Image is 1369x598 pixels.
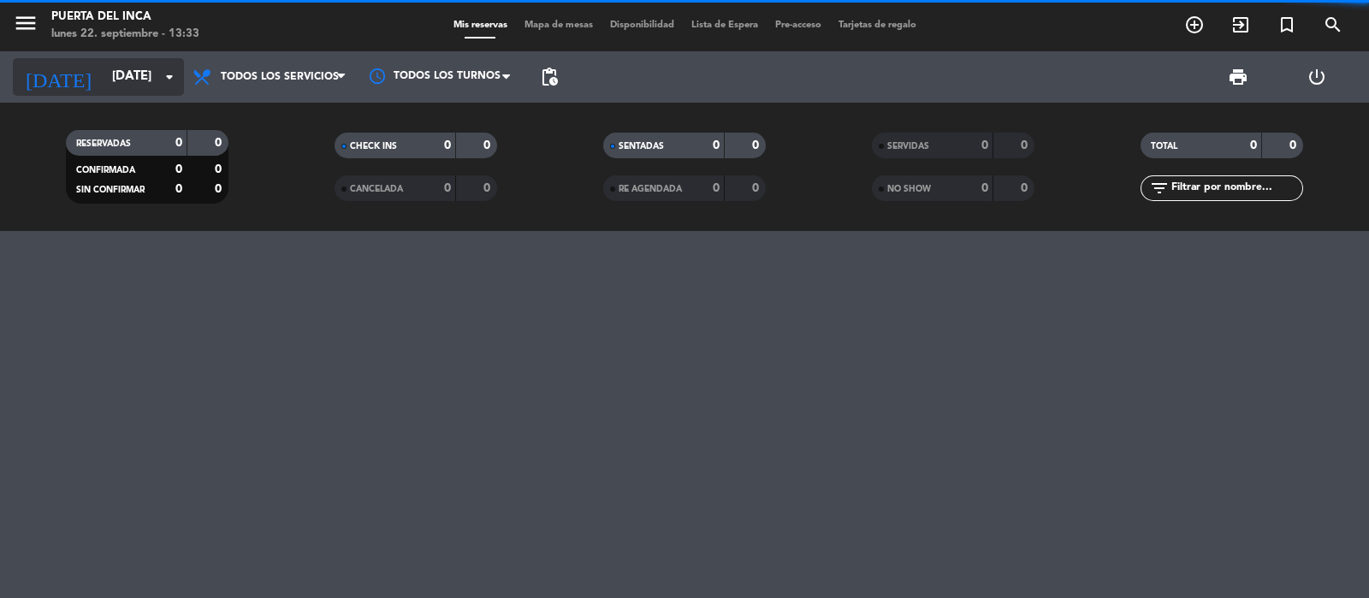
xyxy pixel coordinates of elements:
[683,21,767,30] span: Lista de Espera
[76,139,131,148] span: RESERVADAS
[981,182,988,194] strong: 0
[175,163,182,175] strong: 0
[767,21,830,30] span: Pre-acceso
[887,185,931,193] span: NO SHOW
[1277,15,1297,35] i: turned_in_not
[444,182,451,194] strong: 0
[1250,139,1257,151] strong: 0
[215,137,225,149] strong: 0
[1021,182,1031,194] strong: 0
[1323,15,1343,35] i: search
[1307,67,1327,87] i: power_settings_new
[76,186,145,194] span: SIN CONFIRMAR
[13,10,39,42] button: menu
[76,166,135,175] span: CONFIRMADA
[981,139,988,151] strong: 0
[51,26,199,43] div: lunes 22. septiembre - 13:33
[752,182,762,194] strong: 0
[483,182,494,194] strong: 0
[175,183,182,195] strong: 0
[516,21,602,30] span: Mapa de mesas
[713,139,720,151] strong: 0
[887,142,929,151] span: SERVIDAS
[1230,15,1251,35] i: exit_to_app
[483,139,494,151] strong: 0
[350,185,403,193] span: CANCELADA
[1184,15,1205,35] i: add_circle_outline
[1228,67,1248,87] span: print
[350,142,397,151] span: CHECK INS
[159,67,180,87] i: arrow_drop_down
[539,67,560,87] span: pending_actions
[221,71,339,83] span: Todos los servicios
[51,9,199,26] div: Puerta del Inca
[713,182,720,194] strong: 0
[1170,179,1302,198] input: Filtrar por nombre...
[445,21,516,30] span: Mis reservas
[1149,178,1170,198] i: filter_list
[1289,139,1300,151] strong: 0
[1277,51,1356,103] div: LOG OUT
[1151,142,1177,151] span: TOTAL
[619,185,682,193] span: RE AGENDADA
[215,163,225,175] strong: 0
[752,139,762,151] strong: 0
[215,183,225,195] strong: 0
[1021,139,1031,151] strong: 0
[602,21,683,30] span: Disponibilidad
[13,58,104,96] i: [DATE]
[619,142,664,151] span: SENTADAS
[13,10,39,36] i: menu
[175,137,182,149] strong: 0
[444,139,451,151] strong: 0
[830,21,925,30] span: Tarjetas de regalo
